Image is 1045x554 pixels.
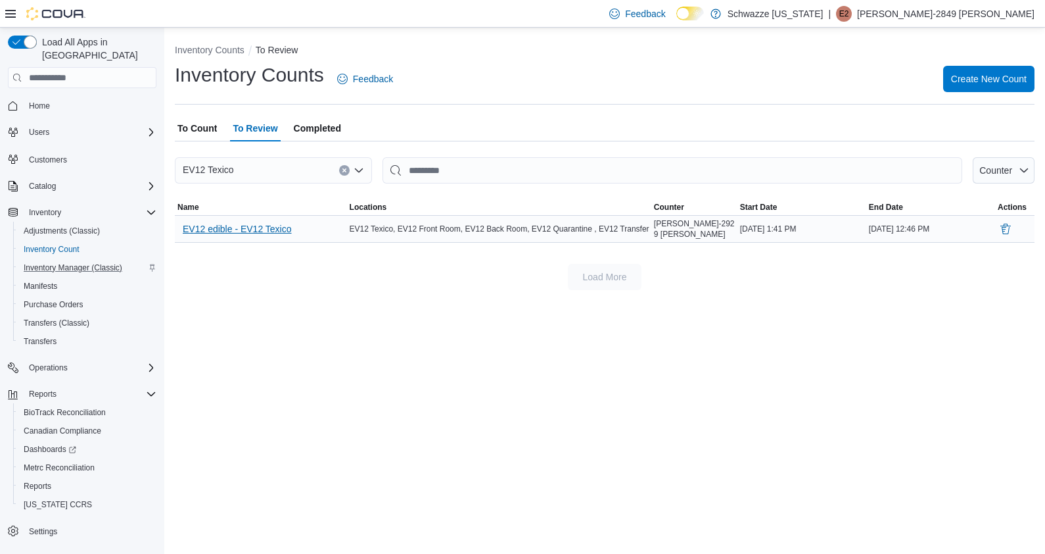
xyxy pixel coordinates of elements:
[18,405,156,420] span: BioTrack Reconciliation
[353,72,393,86] span: Feedback
[183,222,292,236] span: EV12 edible - EV12 Texico
[583,270,627,284] span: Load More
[18,241,85,257] a: Inventory Count
[177,202,199,213] span: Name
[18,334,62,349] a: Transfers
[13,459,162,477] button: Metrc Reconciliation
[177,115,217,141] span: To Count
[332,66,398,92] a: Feedback
[979,165,1012,176] span: Counter
[18,423,156,439] span: Canadian Compliance
[943,66,1034,92] button: Create New Count
[866,221,995,237] div: [DATE] 12:46 PM
[740,202,778,213] span: Start Date
[29,526,57,537] span: Settings
[24,360,156,376] span: Operations
[18,241,156,257] span: Inventory Count
[973,157,1034,184] button: Counter
[183,162,234,178] span: EV12 Texico
[24,151,156,167] span: Customers
[625,7,665,20] span: Feedback
[29,155,67,165] span: Customers
[24,426,101,436] span: Canadian Compliance
[24,481,51,491] span: Reports
[604,1,670,27] a: Feedback
[29,181,56,191] span: Catalog
[3,96,162,115] button: Home
[13,222,162,240] button: Adjustments (Classic)
[175,62,324,88] h1: Inventory Counts
[24,463,95,473] span: Metrc Reconciliation
[869,202,903,213] span: End Date
[951,72,1027,86] span: Create New Count
[13,422,162,440] button: Canadian Compliance
[18,223,105,239] a: Adjustments (Classic)
[676,7,704,20] input: Dark Mode
[354,165,364,176] button: Open list of options
[24,152,72,168] a: Customers
[18,260,128,276] a: Inventory Manager (Classic)
[24,98,55,114] a: Home
[24,524,62,540] a: Settings
[13,332,162,351] button: Transfers
[24,523,156,540] span: Settings
[29,389,57,399] span: Reports
[18,423,106,439] a: Canadian Compliance
[383,157,962,184] input: This is a search bar. After typing your query, hit enter to filter the results lower in the page.
[568,264,641,290] button: Load More
[18,405,111,420] a: BioTrack Reconciliation
[3,359,162,377] button: Operations
[651,199,737,215] button: Counter
[18,297,156,313] span: Purchase Orders
[29,207,61,218] span: Inventory
[857,6,1034,22] p: [PERSON_NAME]-2849 [PERSON_NAME]
[3,177,162,195] button: Catalog
[18,315,95,331] a: Transfers (Classic)
[18,278,156,294] span: Manifests
[654,218,735,239] span: [PERSON_NAME]-2929 [PERSON_NAME]
[24,178,61,194] button: Catalog
[18,297,89,313] a: Purchase Orders
[24,318,89,328] span: Transfers (Classic)
[18,497,97,513] a: [US_STATE] CCRS
[13,240,162,259] button: Inventory Count
[18,260,156,276] span: Inventory Manager (Classic)
[24,444,76,455] span: Dashboards
[18,460,156,476] span: Metrc Reconciliation
[18,278,62,294] a: Manifests
[3,522,162,541] button: Settings
[839,6,849,22] span: E2
[13,440,162,459] a: Dashboards
[24,499,92,510] span: [US_STATE] CCRS
[24,205,156,220] span: Inventory
[13,403,162,422] button: BioTrack Reconciliation
[347,199,651,215] button: Locations
[3,203,162,222] button: Inventory
[233,115,277,141] span: To Review
[866,199,995,215] button: End Date
[256,45,298,55] button: To Review
[294,115,341,141] span: Completed
[24,178,156,194] span: Catalog
[177,219,297,239] button: EV12 edible - EV12 Texico
[24,407,106,418] span: BioTrack Reconciliation
[24,281,57,291] span: Manifests
[339,165,350,176] button: Clear input
[24,386,156,402] span: Reports
[26,7,85,20] img: Cova
[24,244,80,255] span: Inventory Count
[18,441,81,457] a: Dashboards
[24,360,73,376] button: Operations
[175,45,244,55] button: Inventory Counts
[13,259,162,277] button: Inventory Manager (Classic)
[13,314,162,332] button: Transfers (Classic)
[37,36,156,62] span: Load All Apps in [GEOGRAPHIC_DATA]
[24,97,156,114] span: Home
[24,336,57,347] span: Transfers
[737,199,866,215] button: Start Date
[828,6,831,22] p: |
[18,497,156,513] span: Washington CCRS
[18,478,57,494] a: Reports
[3,123,162,141] button: Users
[29,101,50,111] span: Home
